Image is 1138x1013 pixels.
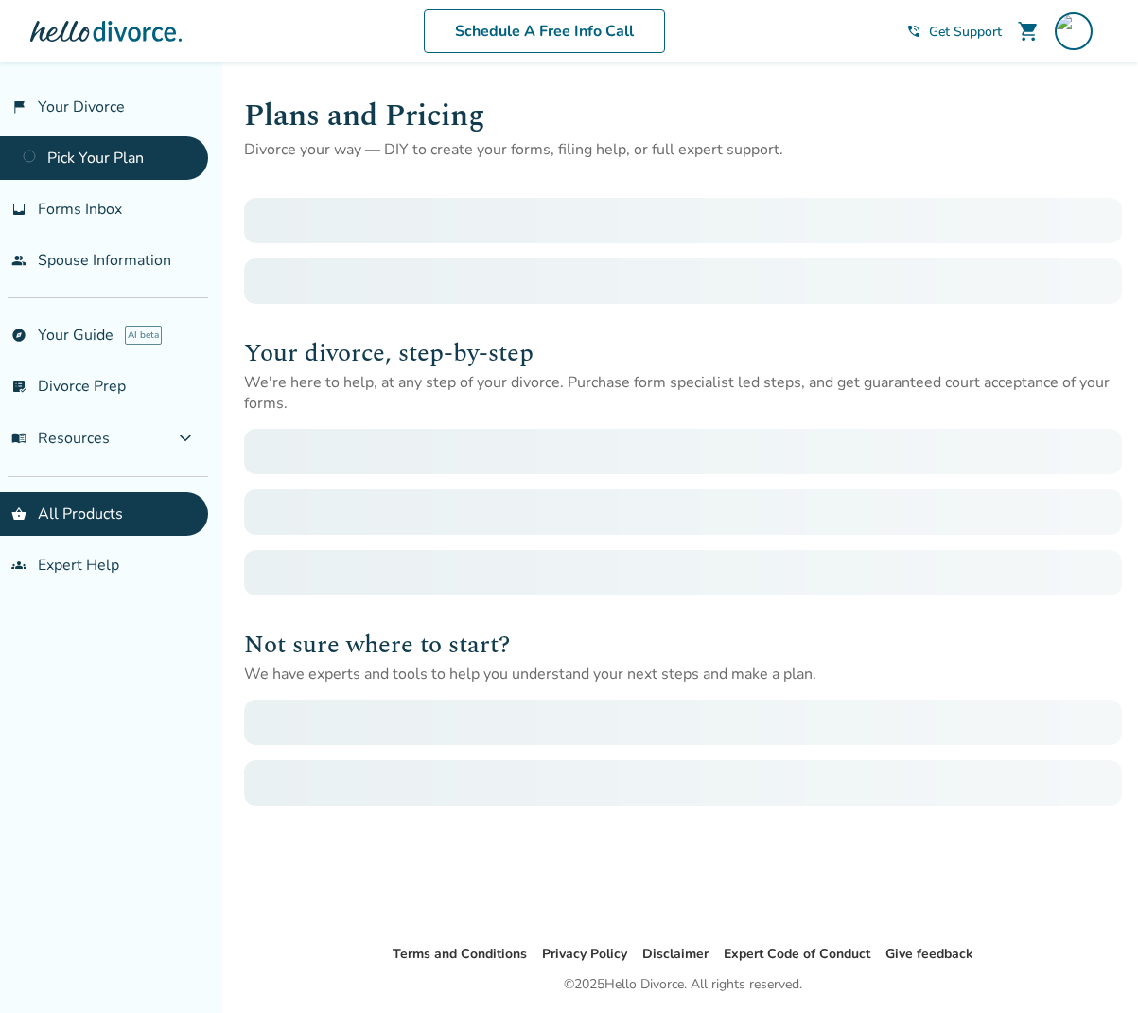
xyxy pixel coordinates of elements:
[244,664,1122,684] p: We have experts and tools to help you understand your next steps and make a plan.
[11,428,110,449] span: Resources
[244,372,1122,414] p: We're here to help, at any step of your divorce. Purchase form specialist led steps, and get guar...
[906,23,1002,41] a: phone_in_talkGet Support
[244,626,1122,664] h2: Not sure where to start?
[929,23,1002,41] span: Get Support
[642,943,709,966] li: Disclaimer
[1055,12,1093,50] img: mjiv80@gmail.com
[724,945,870,963] a: Expert Code of Conduct
[393,945,527,963] a: Terms and Conditions
[1017,20,1040,43] span: shopping_cart
[38,199,122,220] span: Forms Inbox
[125,326,162,345] span: AI beta
[11,99,26,115] span: flag_2
[424,9,665,53] a: Schedule A Free Info Call
[244,93,1122,139] h1: Plans and Pricing
[11,202,26,217] span: inbox
[244,334,1122,372] h2: Your divorce, step-by-step
[11,328,26,343] span: explore
[542,945,627,963] a: Privacy Policy
[564,973,802,996] div: © 2025 Hello Divorce. All rights reserved.
[11,558,26,573] span: groups
[244,139,1122,160] p: Divorce your way — DIY to create your forms, filing help, or full expert support.
[11,379,26,394] span: list_alt_check
[11,253,26,268] span: people
[174,427,197,450] span: expand_more
[11,431,26,446] span: menu_book
[11,506,26,522] span: shopping_basket
[906,24,921,39] span: phone_in_talk
[885,943,973,966] li: Give feedback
